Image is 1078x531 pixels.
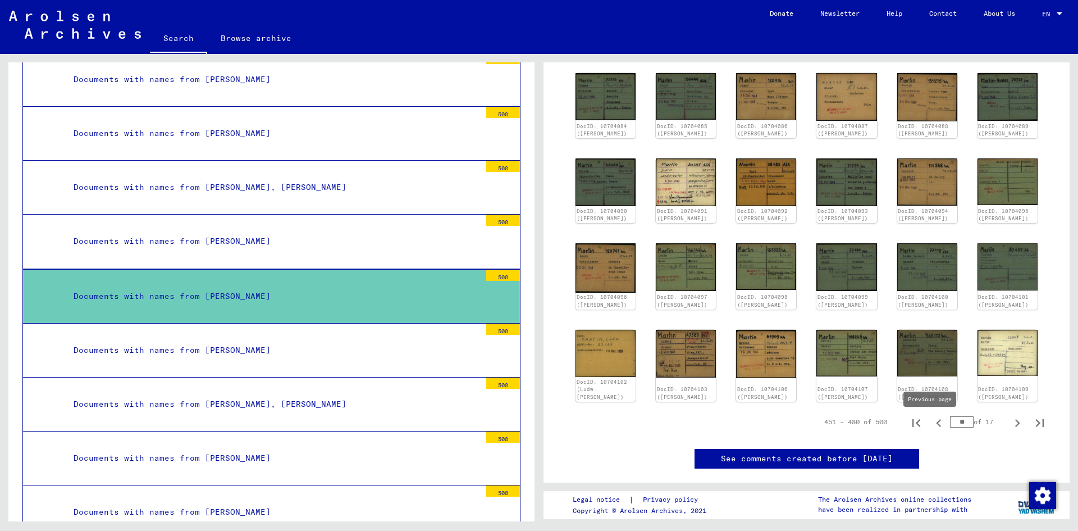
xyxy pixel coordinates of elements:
[656,158,716,206] img: 001.jpg
[737,386,788,400] a: DocID: 10704106 ([PERSON_NAME])
[575,158,636,206] img: 001.jpg
[577,123,627,137] a: DocID: 10704084 ([PERSON_NAME])
[950,416,1006,427] div: of 17
[486,270,520,281] div: 500
[150,25,207,54] a: Search
[634,494,711,506] a: Privacy policy
[817,294,868,308] a: DocID: 10704099 ([PERSON_NAME])
[575,243,636,292] img: 001.jpg
[573,494,629,506] a: Legal notice
[1016,491,1058,519] img: yv_logo.png
[65,122,481,144] div: Documents with names from [PERSON_NAME]
[486,53,520,64] div: 500
[656,73,716,120] img: 001.jpg
[1029,482,1056,509] div: Zmienić zgodę
[897,158,957,206] img: 001.jpg
[577,294,627,308] a: DocID: 10704096 ([PERSON_NAME])
[486,485,520,497] div: 500
[65,176,481,198] div: Documents with names from [PERSON_NAME], [PERSON_NAME]
[657,123,707,137] a: DocID: 10704085 ([PERSON_NAME])
[817,386,868,400] a: DocID: 10704107 ([PERSON_NAME])
[486,324,520,335] div: 500
[573,494,711,506] div: |
[573,506,711,516] p: Copyright © Arolsen Archives, 2021
[978,294,1029,308] a: DocID: 10704101 ([PERSON_NAME])
[486,215,520,226] div: 500
[65,501,481,523] div: Documents with names from [PERSON_NAME]
[897,73,957,121] img: 001.jpg
[817,123,868,137] a: DocID: 10704087 ([PERSON_NAME])
[816,73,876,121] img: 001.jpg
[657,294,707,308] a: DocID: 10704097 ([PERSON_NAME])
[824,417,887,427] div: 451 – 480 of 500
[977,243,1038,290] img: 001.jpg
[1029,411,1051,433] button: Last page
[817,208,868,222] a: DocID: 10704093 ([PERSON_NAME])
[65,69,481,90] div: Documents with names from [PERSON_NAME]
[656,243,716,291] img: 001.jpg
[486,161,520,172] div: 500
[978,123,1029,137] a: DocID: 10704089 ([PERSON_NAME])
[977,158,1038,205] img: 001.jpg
[656,330,716,378] img: 001.jpg
[736,243,796,289] img: 001.jpg
[737,123,788,137] a: DocID: 10704086 ([PERSON_NAME])
[928,411,950,433] button: Previous page
[736,330,796,378] img: 001.jpg
[577,208,627,222] a: DocID: 10704090 ([PERSON_NAME])
[65,339,481,361] div: Documents with names from [PERSON_NAME]
[1029,482,1056,509] img: Zmienić zgodę
[977,330,1038,376] img: 001.jpg
[898,123,948,137] a: DocID: 10704088 ([PERSON_NAME])
[577,379,627,400] a: DocID: 10704102 (Ludw. [PERSON_NAME])
[736,73,796,120] img: 001.jpg
[816,330,876,376] img: 001.jpg
[486,432,520,443] div: 500
[721,453,893,465] a: See comments created before [DATE]
[575,73,636,120] img: 001.jpg
[897,243,957,291] img: 001.jpg
[818,494,971,505] p: The Arolsen Archives online collections
[977,73,1038,121] img: 001.jpg
[737,208,788,222] a: DocID: 10704092 ([PERSON_NAME])
[898,208,948,222] a: DocID: 10704094 ([PERSON_NAME])
[1006,411,1029,433] button: Next page
[978,386,1029,400] a: DocID: 10704109 ([PERSON_NAME])
[978,208,1029,222] a: DocID: 10704095 ([PERSON_NAME])
[737,294,788,308] a: DocID: 10704098 ([PERSON_NAME])
[486,107,520,118] div: 500
[736,158,796,206] img: 001.jpg
[1042,10,1050,18] mat-select-trigger: EN
[65,230,481,252] div: Documents with names from [PERSON_NAME]
[816,158,876,206] img: 001.jpg
[65,393,481,415] div: Documents with names from [PERSON_NAME], [PERSON_NAME]
[898,294,948,308] a: DocID: 10704100 ([PERSON_NAME])
[897,330,957,377] img: 001.jpg
[486,378,520,389] div: 500
[818,505,971,515] p: have been realized in partnership with
[65,447,481,469] div: Documents with names from [PERSON_NAME]
[65,285,481,307] div: Documents with names from [PERSON_NAME]
[657,208,707,222] a: DocID: 10704091 ([PERSON_NAME])
[575,330,636,377] img: 001.jpg
[816,243,876,291] img: 001.jpg
[207,25,305,52] a: Browse archive
[657,386,707,400] a: DocID: 10704103 ([PERSON_NAME])
[905,411,928,433] button: First page
[9,11,141,39] img: Arolsen_neg.svg
[898,386,948,400] a: DocID: 10704108 ([PERSON_NAME])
